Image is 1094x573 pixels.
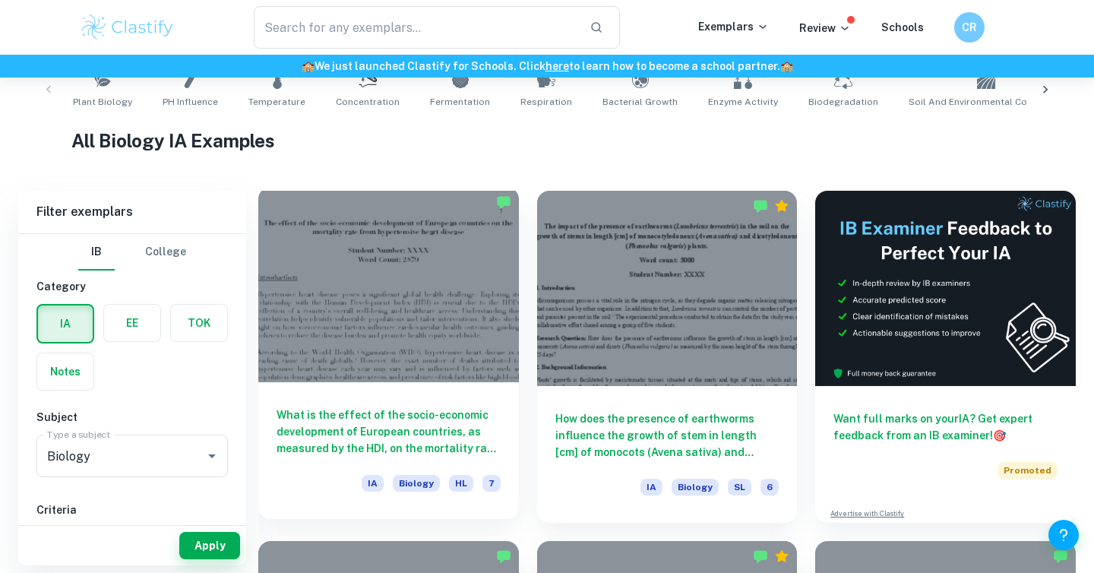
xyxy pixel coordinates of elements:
div: Filter type choice [78,234,186,271]
h6: Category [36,278,228,295]
h6: How does the presence of earthworms influence the growth of stem in length [cm] of monocots (Aven... [555,410,779,461]
span: IA [640,479,662,495]
span: 🏫 [302,60,315,72]
button: IA [38,305,93,342]
span: Fermentation [430,95,490,109]
a: Want full marks on yourIA? Get expert feedback from an IB examiner!PromotedAdvertise with Clastify [815,191,1076,523]
button: IB [78,234,115,271]
span: Plant Biology [73,95,132,109]
span: Bacterial Growth [602,95,678,109]
p: Review [799,20,851,36]
span: SL [728,479,751,495]
img: Clastify logo [79,12,175,43]
button: CR [954,12,985,43]
h6: Filter exemplars [18,191,246,233]
button: College [145,234,186,271]
button: Notes [37,353,93,390]
a: What is the effect of the socio-economic development of European countries, as measured by the HD... [258,191,519,523]
img: Marked [753,198,768,214]
span: pH Influence [163,95,218,109]
button: TOK [171,305,227,341]
span: Biology [393,475,440,492]
button: EE [104,305,160,341]
span: Biology [672,479,719,495]
span: 7 [482,475,501,492]
span: 🏫 [780,60,793,72]
img: Marked [496,549,511,564]
button: Apply [179,532,240,559]
img: Marked [753,549,768,564]
a: How does the presence of earthworms influence the growth of stem in length [cm] of monocots (Aven... [537,191,798,523]
span: Concentration [336,95,400,109]
img: Thumbnail [815,191,1076,386]
span: 🎯 [993,429,1006,442]
span: HL [449,475,473,492]
h6: Want full marks on your IA ? Get expert feedback from an IB examiner! [833,410,1058,444]
p: Exemplars [698,18,769,35]
h6: What is the effect of the socio-economic development of European countries, as measured by the HD... [277,407,501,457]
button: Help and Feedback [1048,520,1079,550]
a: Schools [881,21,924,33]
span: Biodegradation [808,95,878,109]
img: Marked [1053,549,1068,564]
span: Respiration [520,95,572,109]
img: Marked [496,195,511,210]
span: 6 [760,479,779,495]
h6: Criteria [36,502,228,518]
span: IA [362,475,384,492]
h1: All Biology IA Examples [71,127,1023,154]
div: Premium [774,198,789,214]
h6: We just launched Clastify for Schools. Click to learn how to become a school partner. [3,58,1091,74]
a: Advertise with Clastify [830,508,904,519]
label: Type a subject [47,428,110,441]
span: Temperature [248,95,305,109]
a: here [545,60,569,72]
button: Open [201,445,223,467]
h6: Subject [36,409,228,426]
div: Premium [774,549,789,564]
span: Enzyme Activity [708,95,778,109]
h6: CR [961,19,979,36]
span: Soil and Environmental Conditions [909,95,1064,109]
span: Promoted [998,462,1058,479]
input: Search for any exemplars... [254,6,577,49]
